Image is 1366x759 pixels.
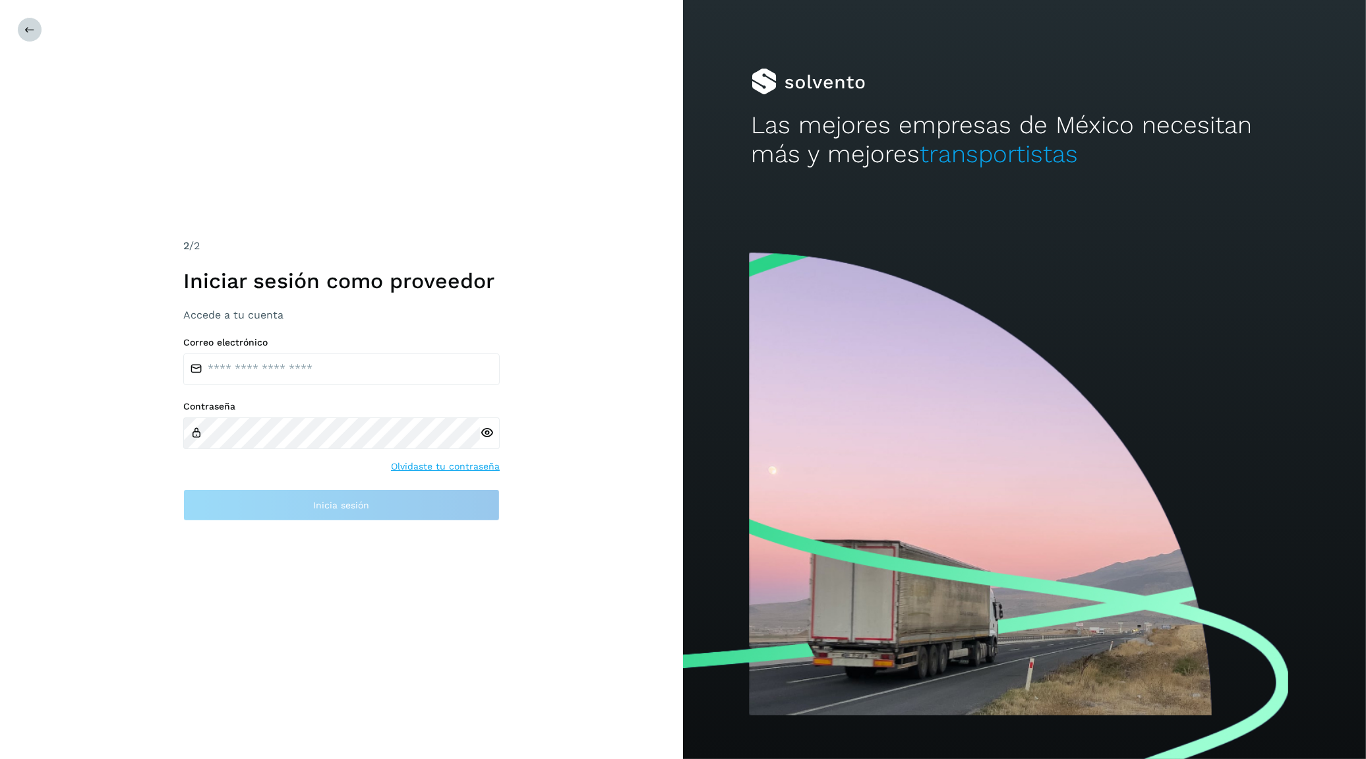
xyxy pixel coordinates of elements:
[183,268,500,293] h1: Iniciar sesión como proveedor
[183,309,500,321] h3: Accede a tu cuenta
[391,460,500,473] a: Olvidaste tu contraseña
[183,239,189,252] span: 2
[920,140,1079,168] span: transportistas
[752,111,1298,169] h2: Las mejores empresas de México necesitan más y mejores
[183,238,500,254] div: /2
[183,401,500,412] label: Contraseña
[183,489,500,521] button: Inicia sesión
[314,501,370,510] span: Inicia sesión
[183,337,500,348] label: Correo electrónico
